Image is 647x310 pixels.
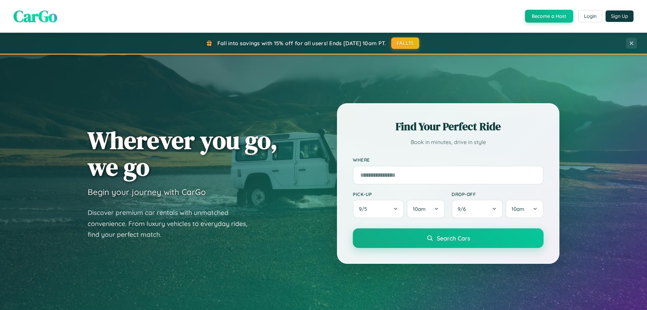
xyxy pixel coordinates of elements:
[578,10,602,22] button: Login
[437,234,470,242] span: Search Cars
[88,207,256,240] p: Discover premium car rentals with unmatched convenience. From luxury vehicles to everyday rides, ...
[353,119,544,134] h2: Find Your Perfect Ride
[359,206,370,212] span: 9 / 5
[505,200,544,218] button: 10am
[353,228,544,248] button: Search Cars
[407,200,445,218] button: 10am
[452,200,503,218] button: 9/6
[606,10,634,22] button: Sign Up
[525,10,573,23] button: Become a Host
[13,5,57,27] span: CarGo
[413,206,426,212] span: 10am
[391,37,420,49] button: FALL15
[88,187,206,197] h3: Begin your journey with CarGo
[512,206,524,212] span: 10am
[353,157,544,163] label: Where
[458,206,469,212] span: 9 / 6
[353,200,404,218] button: 9/5
[353,191,445,197] label: Pick-up
[452,191,544,197] label: Drop-off
[217,40,386,47] span: Fall into savings with 15% off for all users! Ends [DATE] 10am PT.
[88,127,278,180] h1: Wherever you go, we go
[353,137,544,147] p: Book in minutes, drive in style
